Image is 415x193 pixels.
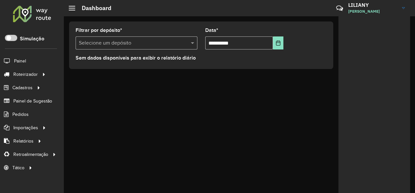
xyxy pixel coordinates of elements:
[333,1,347,15] a: Contato Rápido
[75,5,111,12] h2: Dashboard
[205,26,218,34] label: Data
[14,58,26,64] span: Painel
[13,71,38,78] span: Roteirizador
[12,164,24,171] span: Tático
[13,124,38,131] span: Importações
[12,84,33,91] span: Cadastros
[13,151,48,158] span: Retroalimentação
[348,8,397,14] span: [PERSON_NAME]
[13,138,34,145] span: Relatórios
[76,26,122,34] label: Filtrar por depósito
[76,54,196,62] label: Sem dados disponíveis para exibir o relatório diário
[12,111,29,118] span: Pedidos
[13,98,52,104] span: Painel de Sugestão
[273,36,283,49] button: Choose Date
[348,2,397,8] h3: LILIANY
[20,35,44,43] label: Simulação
